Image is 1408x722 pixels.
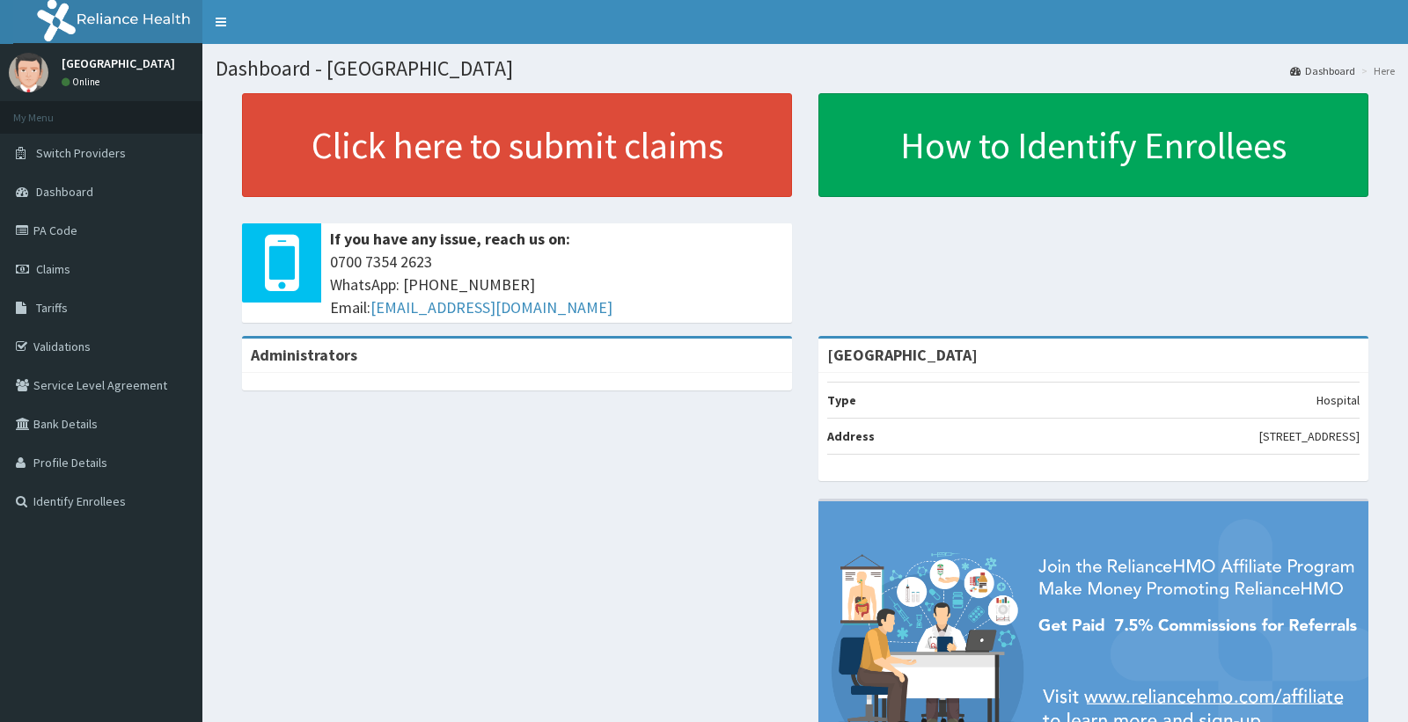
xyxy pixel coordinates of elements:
b: If you have any issue, reach us on: [330,229,570,249]
img: User Image [9,53,48,92]
li: Here [1357,63,1395,78]
p: [STREET_ADDRESS] [1259,427,1360,445]
p: [GEOGRAPHIC_DATA] [62,57,175,69]
h1: Dashboard - [GEOGRAPHIC_DATA] [216,57,1395,80]
span: Tariffs [36,300,68,316]
p: Hospital [1316,391,1360,409]
span: 0700 7354 2623 WhatsApp: [PHONE_NUMBER] Email: [330,251,783,318]
span: Dashboard [36,184,93,200]
a: [EMAIL_ADDRESS][DOMAIN_NAME] [370,297,612,317]
b: Address [827,428,875,444]
strong: [GEOGRAPHIC_DATA] [827,345,978,365]
b: Administrators [251,345,357,365]
a: How to Identify Enrollees [818,93,1368,197]
a: Click here to submit claims [242,93,792,197]
a: Dashboard [1290,63,1355,78]
b: Type [827,392,856,408]
a: Online [62,76,104,88]
span: Claims [36,261,70,277]
span: Switch Providers [36,145,126,161]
